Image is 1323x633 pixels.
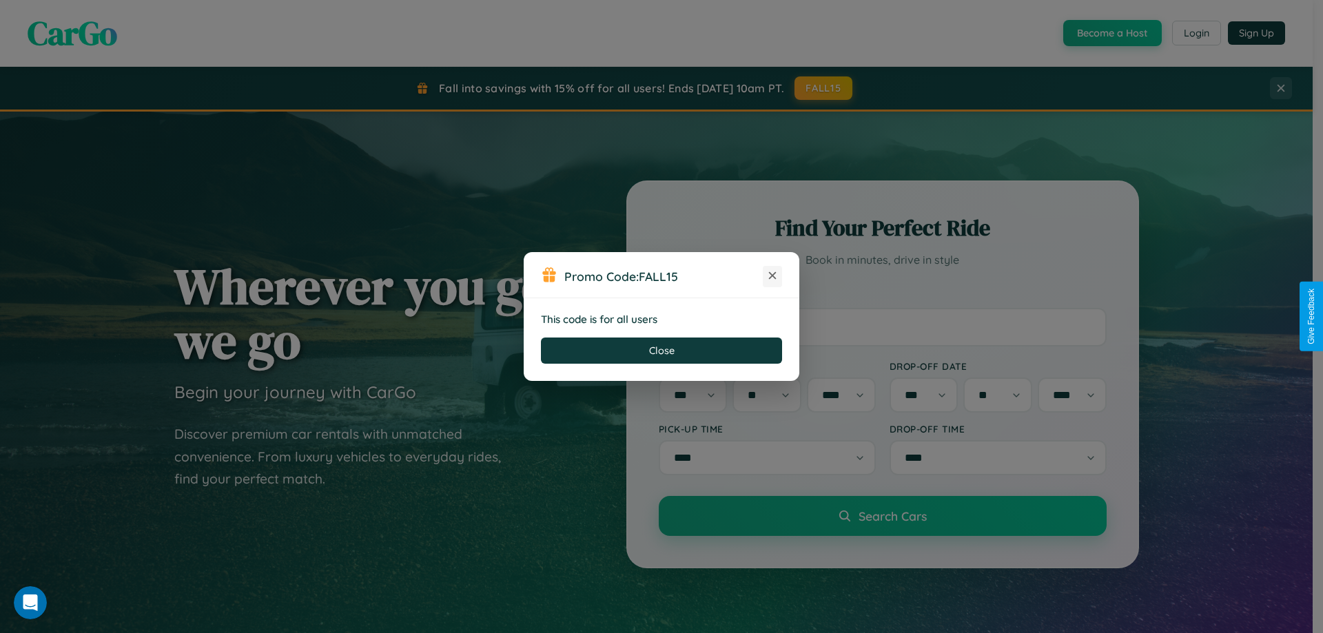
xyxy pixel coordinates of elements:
div: Give Feedback [1306,289,1316,344]
b: FALL15 [639,269,678,284]
h3: Promo Code: [564,269,763,284]
strong: This code is for all users [541,313,657,326]
button: Close [541,338,782,364]
iframe: Intercom live chat [14,586,47,619]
